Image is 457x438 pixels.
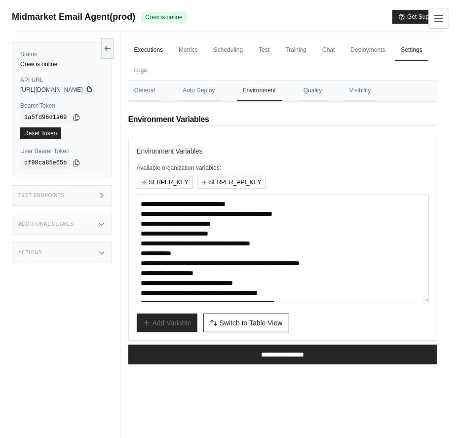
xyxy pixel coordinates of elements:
button: Toggle navigation [428,8,449,29]
a: Reset Token [20,127,61,139]
span: Switch to Table View [220,318,283,328]
h2: Environment Variables [128,114,438,125]
label: Bearer Token [20,102,104,110]
label: User Bearer Token [20,147,104,155]
p: Available organization variables: [137,164,429,172]
code: 1a5fd96d1a69 [20,112,71,123]
button: Auto Deploy [177,80,221,101]
h3: Additional Details [18,221,74,227]
a: Scheduling [208,40,249,61]
a: Metrics [173,40,204,61]
button: General [128,80,161,101]
nav: Tabs [128,80,438,101]
button: Environment [237,80,282,101]
label: API URL [20,76,104,84]
button: SERPER_API_KEY [197,176,266,189]
a: Logs [128,60,153,81]
button: SERPER_KEY [137,176,193,189]
button: Get Support [392,10,445,24]
a: Executions [128,40,169,61]
label: Status [20,50,104,58]
div: Crew is online [20,60,104,68]
button: Quality [298,80,328,101]
h3: Actions [18,250,42,256]
a: Deployments [345,40,391,61]
span: [URL][DOMAIN_NAME] [20,86,83,94]
a: Training [279,40,312,61]
h3: Environment Variables [137,146,429,156]
button: Switch to Table View [203,314,289,332]
a: Settings [395,40,428,61]
a: Test [253,40,275,61]
code: df98ca85e65b [20,157,71,169]
h3: Test Endpoints [18,193,65,199]
button: Add Variable [137,314,197,332]
a: Chat [316,40,341,61]
span: Crew is online [141,12,186,23]
span: Midmarket Email Agent(prod) [12,10,135,24]
button: Visibility [343,80,377,101]
iframe: Chat Widget [408,391,457,438]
